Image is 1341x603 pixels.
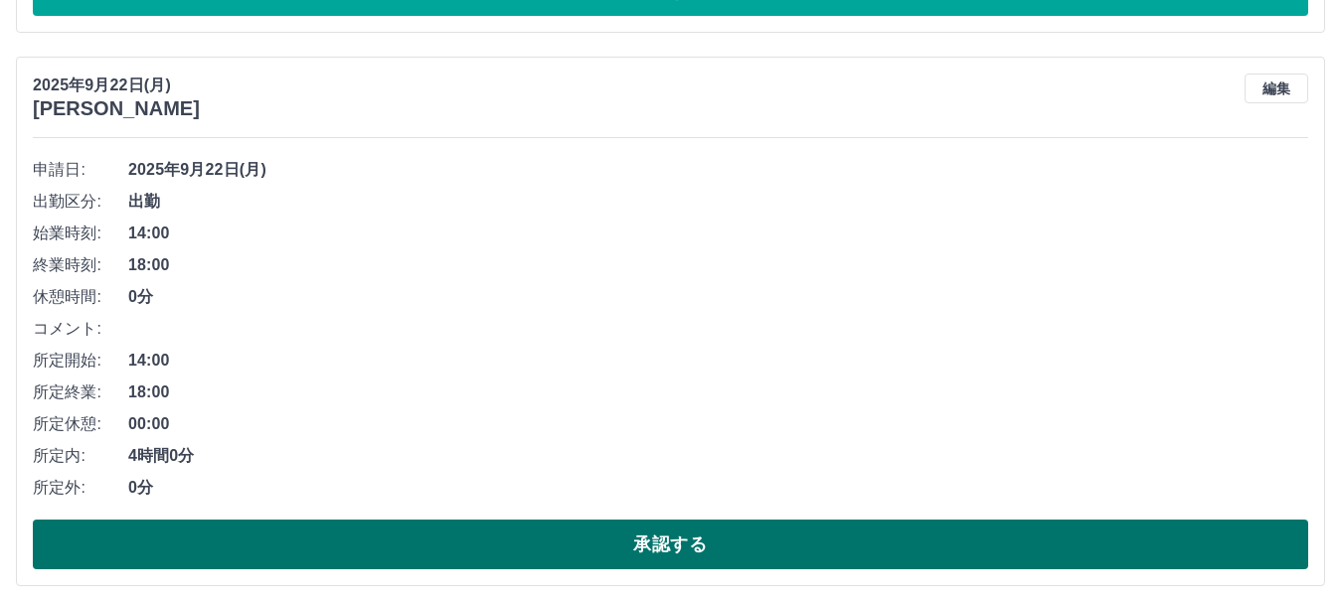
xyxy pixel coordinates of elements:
span: 14:00 [128,222,1308,245]
span: 18:00 [128,253,1308,277]
span: 所定休憩: [33,412,128,436]
span: 18:00 [128,380,1308,404]
span: 所定内: [33,444,128,468]
span: 0分 [128,476,1308,500]
h3: [PERSON_NAME] [33,97,200,120]
span: 所定終業: [33,380,128,404]
button: 編集 [1245,74,1308,103]
span: 2025年9月22日(月) [128,158,1308,182]
span: 所定開始: [33,349,128,373]
span: 0分 [128,285,1308,309]
button: 承認する [33,520,1308,569]
span: 終業時刻: [33,253,128,277]
span: 14:00 [128,349,1308,373]
span: 4時間0分 [128,444,1308,468]
span: 申請日: [33,158,128,182]
span: 出勤 [128,190,1308,214]
span: 出勤区分: [33,190,128,214]
span: 所定外: [33,476,128,500]
p: 2025年9月22日(月) [33,74,200,97]
span: 00:00 [128,412,1308,436]
span: コメント: [33,317,128,341]
span: 休憩時間: [33,285,128,309]
span: 始業時刻: [33,222,128,245]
